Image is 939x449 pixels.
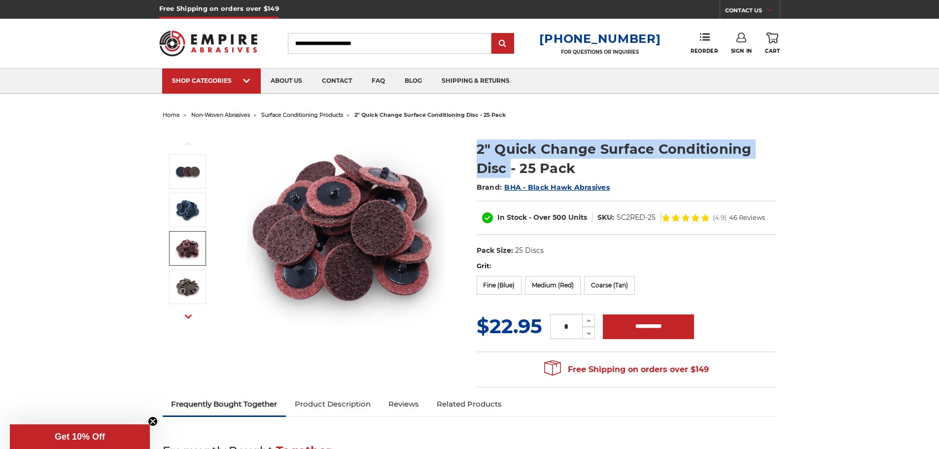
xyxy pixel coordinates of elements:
[529,213,551,222] span: - Over
[477,139,777,178] h1: 2" Quick Change Surface Conditioning Disc - 25 Pack
[380,393,428,415] a: Reviews
[176,306,200,327] button: Next
[691,33,718,54] a: Reorder
[544,360,709,380] span: Free Shipping on orders over $149
[765,48,780,54] span: Cart
[261,69,312,94] a: about us
[175,159,200,184] img: Black Hawk Abrasives 2 inch quick change disc for surface preparation on metals
[172,77,251,84] div: SHOP CATEGORIES
[477,245,513,256] dt: Pack Size:
[148,416,158,426] button: Close teaser
[159,24,258,63] img: Empire Abrasives
[395,69,432,94] a: blog
[497,213,527,222] span: In Stock
[504,183,610,192] a: BHA - Black Hawk Abrasives
[175,198,200,222] img: Black Hawk Abrasives' blue surface conditioning disc, 2-inch quick change, 280-360 grit fine texture
[175,275,200,299] img: Black Hawk Abrasives' tan surface conditioning disc, 2-inch quick change, 60-80 grit coarse texture.
[312,69,362,94] a: contact
[432,69,520,94] a: shipping & returns
[175,236,200,261] img: Black Hawk Abrasives' red surface conditioning disc, 2-inch quick change, 100-150 grit medium tex...
[477,261,777,271] label: Grit:
[191,111,250,118] a: non-woven abrasives
[247,129,444,326] img: Black Hawk Abrasives 2 inch quick change disc for surface preparation on metals
[261,111,343,118] a: surface conditioning products
[55,432,105,442] span: Get 10% Off
[725,5,780,19] a: CONTACT US
[617,212,656,223] dd: SC2RED-25
[477,314,542,338] span: $22.95
[515,245,544,256] dd: 25 Discs
[765,33,780,54] a: Cart
[729,214,765,221] span: 46 Reviews
[163,111,180,118] a: home
[713,214,727,221] span: (4.9)
[597,212,614,223] dt: SKU:
[354,111,506,118] span: 2" quick change surface conditioning disc - 25 pack
[428,393,511,415] a: Related Products
[493,34,513,54] input: Submit
[568,213,587,222] span: Units
[176,133,200,154] button: Previous
[691,48,718,54] span: Reorder
[553,213,566,222] span: 500
[477,183,502,192] span: Brand:
[10,424,150,449] div: Get 10% OffClose teaser
[286,393,380,415] a: Product Description
[163,393,286,415] a: Frequently Bought Together
[731,48,752,54] span: Sign In
[362,69,395,94] a: faq
[539,32,661,46] a: [PHONE_NUMBER]
[539,49,661,55] p: FOR QUESTIONS OR INQUIRIES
